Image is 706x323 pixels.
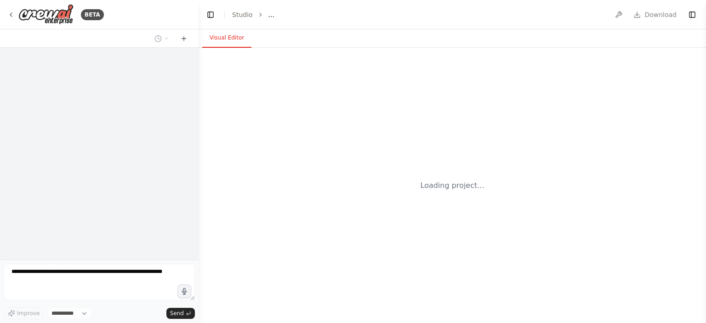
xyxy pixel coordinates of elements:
[268,10,274,19] span: ...
[18,4,74,25] img: Logo
[421,180,484,191] div: Loading project...
[170,310,184,317] span: Send
[232,11,253,18] a: Studio
[4,307,44,319] button: Improve
[202,28,251,48] button: Visual Editor
[177,284,191,298] button: Click to speak your automation idea
[176,33,191,44] button: Start a new chat
[151,33,173,44] button: Switch to previous chat
[17,310,40,317] span: Improve
[166,308,195,319] button: Send
[204,8,217,21] button: Hide left sidebar
[232,10,274,19] nav: breadcrumb
[686,8,699,21] button: Show right sidebar
[81,9,104,20] div: BETA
